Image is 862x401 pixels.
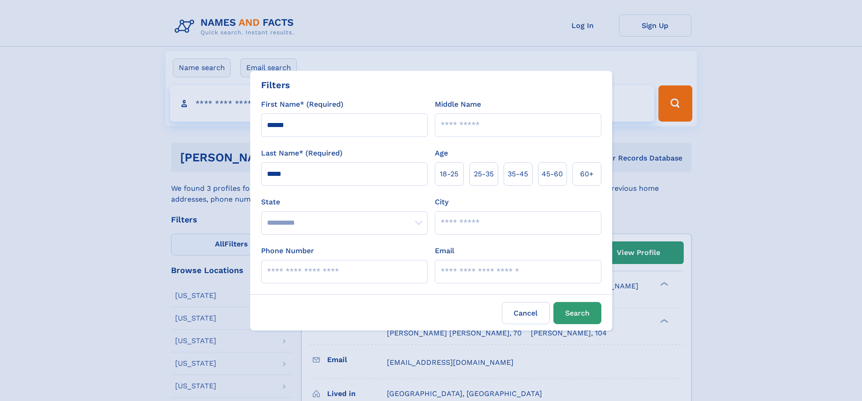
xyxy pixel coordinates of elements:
span: 18‑25 [440,169,458,179]
label: First Name* (Required) [261,99,343,110]
label: Last Name* (Required) [261,148,343,159]
label: Cancel [502,302,550,324]
button: Search [553,302,601,324]
span: 25‑35 [474,169,494,179]
label: Age [435,148,448,159]
span: 45‑60 [542,169,563,179]
span: 35‑45 [508,169,528,179]
label: City [435,197,448,208]
label: State [261,197,428,208]
label: Phone Number [261,245,314,256]
div: Filters [261,78,290,92]
label: Middle Name [435,99,481,110]
span: 60+ [580,169,594,179]
label: Email [435,245,454,256]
